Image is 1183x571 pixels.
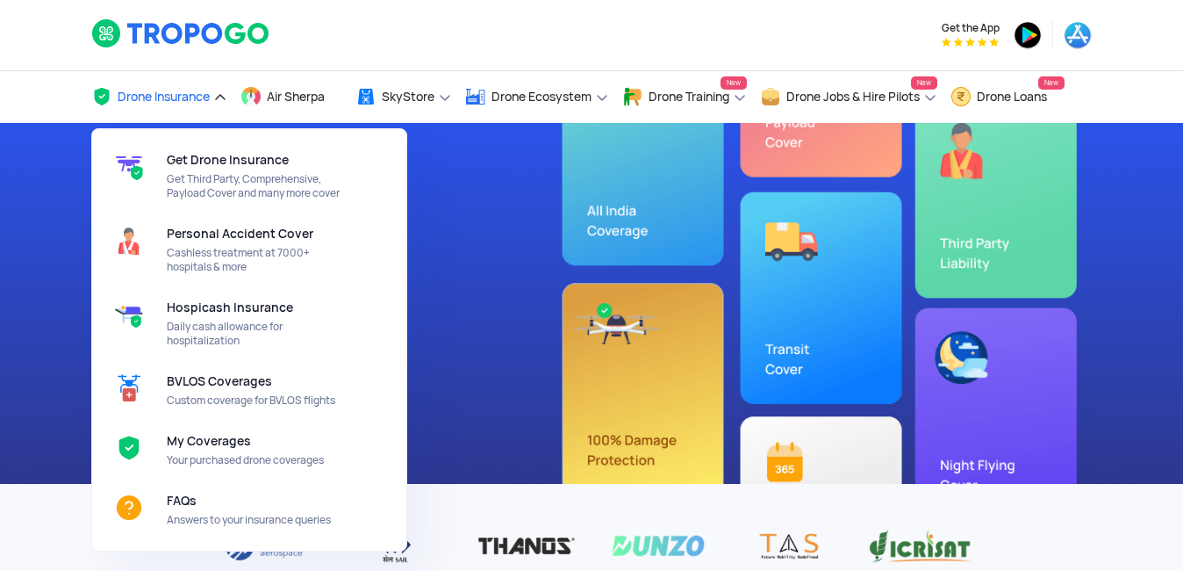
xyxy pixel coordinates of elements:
a: BVLOS CoveragesCustom coverage for BVLOS flights [103,361,396,421]
a: Drone LoansNew [950,71,1065,123]
span: Drone Loans [977,90,1047,104]
img: ic_appstore.png [1064,21,1092,49]
span: Custom coverage for BVLOS flights [167,394,352,408]
img: Dunzo [606,528,711,564]
a: Drone Ecosystem [465,71,609,123]
span: Your purchased drone coverages [167,453,352,467]
span: My Coverages [167,434,251,448]
span: Drone Training [649,90,729,104]
span: Drone Insurance [118,90,210,104]
a: Air Sherpa [240,71,342,123]
a: SkyStore [355,71,452,123]
a: Get Drone InsuranceGet Third Party, Comprehensive, Payload Cover and many more cover [103,140,396,213]
a: Drone Jobs & Hire PilotsNew [760,71,937,123]
a: Hospicash InsuranceDaily cash allowance for hospitalization [103,287,396,361]
img: ic_FAQs.svg [115,494,143,522]
img: ic_pacover_header.svg [115,227,143,255]
span: Answers to your insurance queries [167,513,352,527]
span: Drone Ecosystem [491,90,591,104]
span: Get Third Party, Comprehensive, Payload Cover and many more cover [167,172,352,200]
img: ic_hospicash.svg [115,300,143,329]
span: SkyStore [382,90,434,104]
span: Daily cash allowance for hospitalization [167,320,352,348]
span: Get Drone Insurance [167,153,289,167]
span: Drone Jobs & Hire Pilots [786,90,920,104]
span: Hospicash Insurance [167,300,293,314]
img: ic_BVLOS%20Coverages.svg [115,374,143,402]
span: Air Sherpa [267,90,325,104]
a: Drone TrainingNew [622,71,747,123]
img: ic_playstore.png [1014,21,1042,49]
img: TAS [737,528,842,564]
span: FAQs [167,494,197,508]
span: New [721,76,747,90]
img: ic_mycoverage.svg [115,434,143,462]
span: Cashless treatment at 7000+ hospitals & more [167,246,352,274]
span: New [1038,76,1065,90]
a: Drone Insurance [91,71,227,123]
img: get-drone-insurance.svg [115,153,143,181]
img: logoHeader.svg [91,18,271,48]
img: Vicrisat [868,528,973,564]
a: Personal Accident CoverCashless treatment at 7000+ hospitals & more [103,213,396,287]
span: New [911,76,937,90]
span: Get the App [942,21,1000,35]
img: App Raking [942,38,999,47]
span: BVLOS Coverages [167,374,272,388]
span: Personal Accident Cover [167,227,313,241]
img: Thanos Technologies [474,528,579,564]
